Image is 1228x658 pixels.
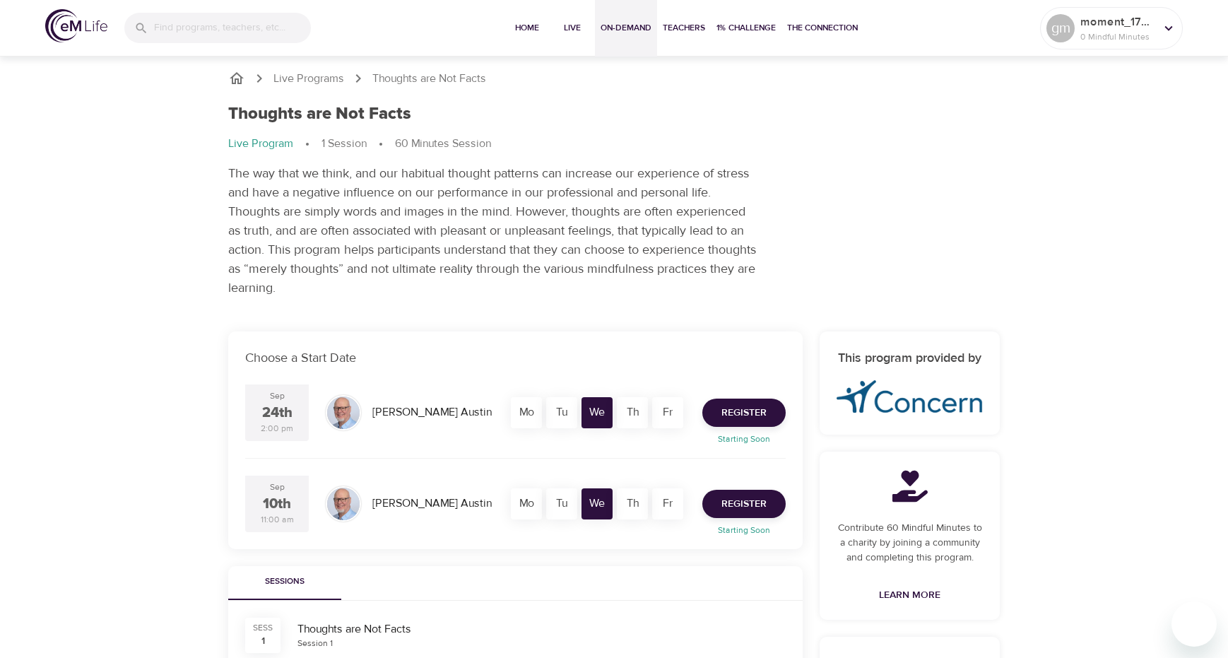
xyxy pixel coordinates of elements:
[372,71,486,87] p: Thoughts are Not Facts
[601,20,651,35] span: On-Demand
[721,495,767,513] span: Register
[297,638,333,650] div: Session 1
[510,20,544,35] span: Home
[652,397,683,428] div: Fr
[228,104,411,124] h1: Thoughts are Not Facts
[270,390,285,402] div: Sep
[273,71,344,87] a: Live Programs
[694,524,794,536] p: Starting Soon
[321,136,367,152] p: 1 Session
[1080,30,1155,43] p: 0 Mindful Minutes
[663,20,705,35] span: Teachers
[228,70,1000,87] nav: breadcrumb
[237,575,333,589] span: Sessions
[395,136,491,152] p: 60 Minutes Session
[652,488,683,519] div: Fr
[1171,601,1217,647] iframe: Button to launch messaging window
[617,488,648,519] div: Th
[261,634,265,648] div: 1
[716,20,776,35] span: 1% Challenge
[694,433,794,445] p: Starting Soon
[228,136,293,152] p: Live Program
[253,622,273,634] div: SESS
[511,488,542,519] div: Mo
[228,136,1000,153] nav: breadcrumb
[261,514,294,526] div: 11:00 am
[1046,14,1075,42] div: gm
[702,399,786,427] button: Register
[262,403,293,423] div: 24th
[837,521,983,565] p: Contribute 60 Mindful Minutes to a charity by joining a community and completing this program.
[511,397,542,428] div: Mo
[367,490,497,517] div: [PERSON_NAME] Austin
[297,621,786,638] div: Thoughts are Not Facts
[546,488,577,519] div: Tu
[263,494,291,515] div: 10th
[270,481,285,493] div: Sep
[837,348,983,369] h6: This program provided by
[702,490,786,518] button: Register
[45,9,107,42] img: logo
[245,348,786,368] p: Choose a Start Date
[154,13,311,43] input: Find programs, teachers, etc...
[581,397,613,428] div: We
[228,164,758,298] p: The way that we think, and our habitual thought patterns can increase our experience of stress an...
[581,488,613,519] div: We
[873,582,946,609] a: Learn More
[546,397,577,428] div: Tu
[879,587,940,604] span: Learn More
[367,399,497,426] div: [PERSON_NAME] Austin
[555,20,589,35] span: Live
[1080,13,1155,30] p: moment_1755119345
[617,397,648,428] div: Th
[721,404,767,422] span: Register
[261,423,293,435] div: 2:00 pm
[787,20,858,35] span: The Connection
[837,380,983,413] img: concern-logo%20%281%29.png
